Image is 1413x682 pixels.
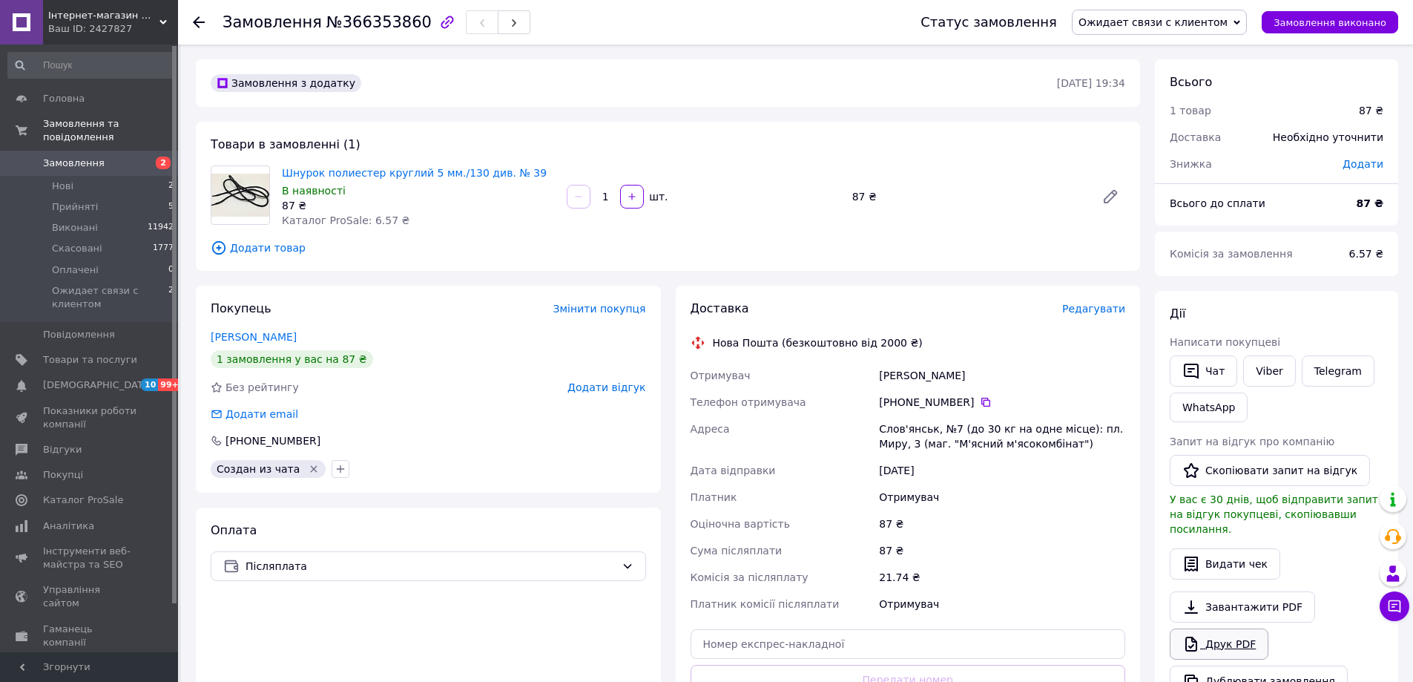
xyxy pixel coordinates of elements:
span: Додати відгук [567,381,645,393]
span: Всього [1170,75,1212,89]
span: 1777 [153,242,174,255]
span: Відгуки [43,443,82,456]
div: 87 ₴ [282,198,555,213]
span: Прийняті [52,200,98,214]
input: Номер експрес-накладної [691,629,1126,659]
span: Оплата [211,523,257,537]
span: №366353860 [326,13,432,31]
span: Інструменти веб-майстра та SEO [43,545,137,571]
div: 1 замовлення у вас на 87 ₴ [211,350,373,368]
svg: Видалити мітку [308,463,320,475]
span: 2 [168,284,174,311]
span: Покупці [43,468,83,482]
span: Дії [1170,306,1185,321]
div: 87 ₴ [846,186,1090,207]
button: Чат [1170,355,1237,387]
a: Шнурок полиестер круглий 5 мм./130 див. № 39 [282,167,547,179]
span: Создан из чата [217,463,300,475]
a: Telegram [1302,355,1374,387]
span: Платник [691,491,737,503]
span: [DEMOGRAPHIC_DATA] [43,378,153,392]
span: Замовлення [223,13,322,31]
button: Чат з покупцем [1380,591,1409,621]
span: Сума післяплати [691,545,783,557]
div: 87 ₴ [1359,103,1383,118]
div: 87 ₴ [876,511,1128,537]
div: Додати email [224,407,300,422]
span: Повідомлення [43,328,115,341]
span: Нові [52,180,73,193]
span: Оціночна вартість [691,518,790,530]
a: Viber [1243,355,1295,387]
span: Ожидает связи с клиентом [52,284,168,311]
div: Повернутися назад [193,15,205,30]
span: Замовлення виконано [1274,17,1386,28]
span: Редагувати [1062,303,1125,315]
span: Замовлення [43,157,105,170]
a: WhatsApp [1170,393,1248,422]
div: Отримувач [876,484,1128,511]
span: Головна [43,92,85,105]
span: Інтернет-магазин швейної фурнітури "FYRNIBOX" [48,9,159,22]
span: Комісія за замовлення [1170,248,1293,260]
span: Знижка [1170,158,1212,170]
span: Ожидает связи с клиентом [1078,16,1228,28]
button: Замовлення виконано [1262,11,1398,33]
span: Отримувач [691,370,751,381]
span: Гаманець компанії [43,623,137,649]
div: Замовлення з додатку [211,74,361,92]
div: [PHONE_NUMBER] [224,433,322,448]
div: Слов'янськ, №7 (до 30 кг на одне місце): пл. Миру, 3 (маг. "М'ясний м'ясокомбінат") [876,416,1128,457]
a: [PERSON_NAME] [211,331,297,343]
span: Телефон отримувача [691,396,806,408]
div: [PHONE_NUMBER] [879,395,1125,410]
span: В наявності [282,185,346,197]
span: Всього до сплати [1170,197,1265,209]
span: Післяплата [246,558,616,574]
span: Товари та послуги [43,353,137,367]
span: Аналітика [43,519,94,533]
span: Адреса [691,423,730,435]
div: Додати email [209,407,300,422]
time: [DATE] 19:34 [1057,77,1125,89]
div: 87 ₴ [876,537,1128,564]
span: Замовлення та повідомлення [43,117,178,144]
span: У вас є 30 днів, щоб відправити запит на відгук покупцеві, скопіювавши посилання. [1170,494,1378,535]
div: Статус замовлення [920,15,1057,30]
div: Нова Пошта (безкоштовно від 2000 ₴) [709,335,926,350]
span: Дата відправки [691,465,776,476]
span: 2 [156,157,171,169]
button: Видати чек [1170,548,1280,580]
span: Доставка [691,301,749,315]
span: Покупець [211,301,271,315]
span: Комісія за післяплату [691,571,808,583]
b: 87 ₴ [1357,197,1383,209]
span: Оплачені [52,263,99,277]
img: Шнурок полиестер круглий 5 мм./130 див. № 39 [211,174,269,217]
span: Товари в замовленні (1) [211,137,360,151]
span: Управління сайтом [43,583,137,610]
span: Каталог ProSale [43,494,123,507]
span: Виконані [52,221,98,235]
span: 1 товар [1170,105,1211,117]
div: Необхідно уточнити [1264,121,1392,154]
span: Додати товар [211,240,1125,256]
span: Показники роботи компанії [43,404,137,431]
span: Доставка [1170,131,1221,143]
a: Редагувати [1096,182,1125,212]
span: Скасовані [52,242,102,255]
div: шт. [645,189,669,204]
span: Без рейтингу [225,381,299,393]
span: 5 [168,200,174,214]
span: 2 [168,180,174,193]
span: Платник комісії післяплати [691,598,840,610]
div: Отримувач [876,591,1128,617]
span: Додати [1343,158,1383,170]
span: Написати покупцеві [1170,336,1280,348]
div: 21.74 ₴ [876,564,1128,591]
span: 10 [141,378,158,391]
div: Ваш ID: 2427827 [48,22,178,36]
span: Змінити покупця [553,303,646,315]
span: 11942 [148,221,174,235]
span: 0 [168,263,174,277]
